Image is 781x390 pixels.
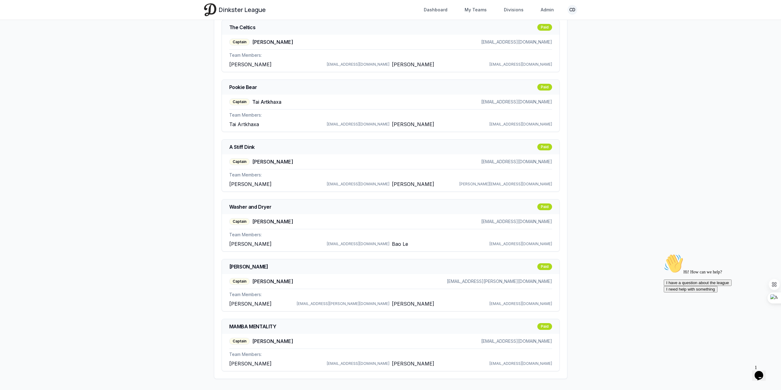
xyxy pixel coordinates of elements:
button: I have a question about the league [2,28,70,35]
span: [EMAIL_ADDRESS][DOMAIN_NAME] [489,361,552,366]
span: [PERSON_NAME] [252,338,293,345]
div: Paid [537,144,552,150]
div: Paid [537,24,552,31]
span: [PERSON_NAME] [229,61,272,68]
div: Captain [229,338,250,345]
span: [EMAIL_ADDRESS][DOMAIN_NAME] [489,241,552,246]
span: Bao Le [392,240,408,248]
a: Pookie Bear [229,83,257,91]
span: [PERSON_NAME] [392,121,434,128]
span: [EMAIL_ADDRESS][DOMAIN_NAME] [481,338,552,344]
span: [EMAIL_ADDRESS][PERSON_NAME][DOMAIN_NAME] [297,301,389,306]
a: Divisions [500,4,527,15]
button: I need help with something [2,35,56,41]
a: [PERSON_NAME] [229,263,268,270]
div: Captain [229,218,250,225]
span: [PERSON_NAME] [252,278,293,285]
span: [PERSON_NAME] [252,38,293,46]
span: [PERSON_NAME] [392,61,434,68]
span: [PERSON_NAME] [252,218,293,225]
a: MAMBA MENTALITY [229,323,276,330]
img: Dinkster [204,3,216,16]
div: Captain [229,98,250,105]
span: [PERSON_NAME] [229,240,272,248]
span: [PERSON_NAME] [229,180,272,188]
span: [PERSON_NAME] [392,360,434,367]
p: Team Members: [229,351,552,357]
span: Dinkster League [219,6,266,14]
iframe: chat widget [661,251,772,359]
span: [EMAIL_ADDRESS][DOMAIN_NAME] [481,218,552,225]
span: Tai Artkhaxa [229,121,259,128]
span: [PERSON_NAME] [229,360,272,367]
iframe: chat widget [752,362,772,381]
span: [EMAIL_ADDRESS][DOMAIN_NAME] [327,62,389,67]
img: :wave: [2,2,22,22]
span: [PERSON_NAME] [229,300,272,307]
div: Captain [229,39,250,45]
p: Team Members: [229,172,552,178]
span: [EMAIL_ADDRESS][DOMAIN_NAME] [327,122,389,127]
div: Paid [537,323,552,330]
span: [EMAIL_ADDRESS][DOMAIN_NAME] [489,62,552,67]
div: Paid [537,203,552,210]
a: The Celtics [229,24,256,31]
div: Paid [537,84,552,91]
p: Team Members: [229,52,552,58]
span: [EMAIL_ADDRESS][PERSON_NAME][DOMAIN_NAME] [447,278,552,284]
span: [PERSON_NAME] [252,158,293,165]
span: [EMAIL_ADDRESS][DOMAIN_NAME] [489,122,552,127]
span: [EMAIL_ADDRESS][DOMAIN_NAME] [327,241,389,246]
a: Dinkster League [204,3,266,16]
span: [EMAIL_ADDRESS][DOMAIN_NAME] [327,182,389,187]
div: Paid [537,263,552,270]
div: 👋Hi! How can we help?I have a question about the leagueI need help with something [2,2,113,41]
span: [EMAIL_ADDRESS][DOMAIN_NAME] [481,39,552,45]
span: [EMAIL_ADDRESS][DOMAIN_NAME] [489,301,552,306]
span: Hi! How can we help? [2,18,61,23]
a: Dashboard [420,4,451,15]
span: [PERSON_NAME][EMAIL_ADDRESS][DOMAIN_NAME] [459,182,552,187]
a: My Teams [461,4,490,15]
span: [EMAIL_ADDRESS][DOMAIN_NAME] [481,159,552,165]
p: Team Members: [229,292,552,298]
a: Washer and Dryer [229,203,272,210]
span: [EMAIL_ADDRESS][DOMAIN_NAME] [481,99,552,105]
span: [PERSON_NAME] [392,300,434,307]
div: Captain [229,158,250,165]
p: Team Members: [229,112,552,118]
div: Captain [229,278,250,285]
span: Tai Artkhaxa [252,98,281,106]
a: A Stiff Dink [229,143,255,151]
p: Team Members: [229,232,552,238]
a: Admin [537,4,558,15]
span: [PERSON_NAME] [392,180,434,188]
button: CD [567,5,577,15]
span: [EMAIL_ADDRESS][DOMAIN_NAME] [327,361,389,366]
